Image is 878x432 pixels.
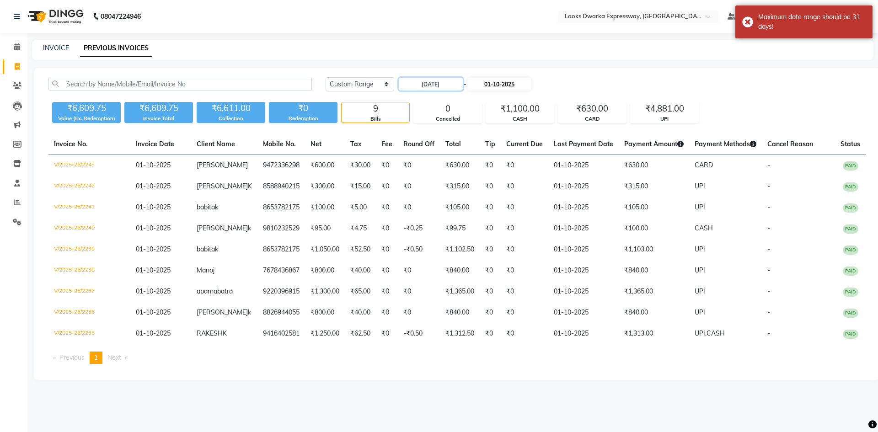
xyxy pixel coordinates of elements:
[398,323,440,344] td: -₹0.50
[101,4,141,29] b: 08047224946
[376,323,398,344] td: ₹0
[80,40,152,57] a: PREVIOUS INVOICES
[305,176,345,197] td: ₹300.00
[381,140,392,148] span: Fee
[695,329,707,337] span: UPI,
[398,218,440,239] td: -₹0.25
[197,140,235,148] span: Client Name
[248,182,252,190] span: K
[767,203,770,211] span: -
[23,4,86,29] img: logo
[197,329,223,337] span: RAKESH
[376,239,398,260] td: ₹0
[257,155,305,176] td: 9472336298
[843,224,858,234] span: PAID
[136,329,171,337] span: 01-10-2025
[440,239,480,260] td: ₹1,102.50
[376,281,398,302] td: ₹0
[619,260,689,281] td: ₹840.00
[350,140,362,148] span: Tax
[376,260,398,281] td: ₹0
[197,266,214,274] span: Manoj
[269,102,337,115] div: ₹0
[223,329,227,337] span: K
[48,176,130,197] td: V/2025-26/2242
[767,161,770,169] span: -
[440,260,480,281] td: ₹840.00
[54,140,88,148] span: Invoice No.
[59,353,85,362] span: Previous
[485,140,495,148] span: Tip
[94,353,98,362] span: 1
[501,176,548,197] td: ₹0
[48,155,130,176] td: V/2025-26/2243
[311,140,321,148] span: Net
[843,161,858,171] span: PAID
[501,302,548,323] td: ₹0
[257,218,305,239] td: 9810232529
[501,155,548,176] td: ₹0
[843,267,858,276] span: PAID
[480,323,501,344] td: ₹0
[403,140,434,148] span: Round Off
[376,302,398,323] td: ₹0
[124,102,193,115] div: ₹6,609.75
[414,102,482,115] div: 0
[257,281,305,302] td: 9220396915
[136,203,171,211] span: 01-10-2025
[197,102,265,115] div: ₹6,611.00
[345,323,376,344] td: ₹62.50
[501,218,548,239] td: ₹0
[841,140,860,148] span: Status
[376,176,398,197] td: ₹0
[107,353,121,362] span: Next
[767,224,770,232] span: -
[695,245,705,253] span: UPI
[345,218,376,239] td: ₹4.75
[767,287,770,295] span: -
[48,239,130,260] td: V/2025-26/2239
[197,182,248,190] span: [PERSON_NAME]
[197,287,217,295] span: aparna
[464,80,466,89] span: -
[445,140,461,148] span: Total
[376,197,398,218] td: ₹0
[480,239,501,260] td: ₹0
[48,352,866,364] nav: Pagination
[197,161,248,169] span: [PERSON_NAME]
[269,115,337,123] div: Redemption
[619,218,689,239] td: ₹100.00
[257,239,305,260] td: 8653782175
[263,140,296,148] span: Mobile No.
[767,245,770,253] span: -
[305,239,345,260] td: ₹1,050.00
[197,245,215,253] span: babita
[767,140,813,148] span: Cancel Reason
[215,245,218,253] span: k
[558,115,626,123] div: CARD
[52,102,121,115] div: ₹6,609.75
[399,78,463,91] input: Start Date
[136,287,171,295] span: 01-10-2025
[767,182,770,190] span: -
[440,323,480,344] td: ₹1,312.50
[843,245,858,255] span: PAID
[619,302,689,323] td: ₹840.00
[398,281,440,302] td: ₹0
[48,281,130,302] td: V/2025-26/2237
[305,323,345,344] td: ₹1,250.00
[767,266,770,274] span: -
[843,309,858,318] span: PAID
[548,176,619,197] td: 01-10-2025
[48,323,130,344] td: V/2025-26/2235
[548,155,619,176] td: 01-10-2025
[548,239,619,260] td: 01-10-2025
[376,155,398,176] td: ₹0
[619,197,689,218] td: ₹105.00
[345,281,376,302] td: ₹65.00
[345,155,376,176] td: ₹30.00
[345,260,376,281] td: ₹40.00
[345,197,376,218] td: ₹5.00
[843,330,858,339] span: PAID
[215,203,218,211] span: k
